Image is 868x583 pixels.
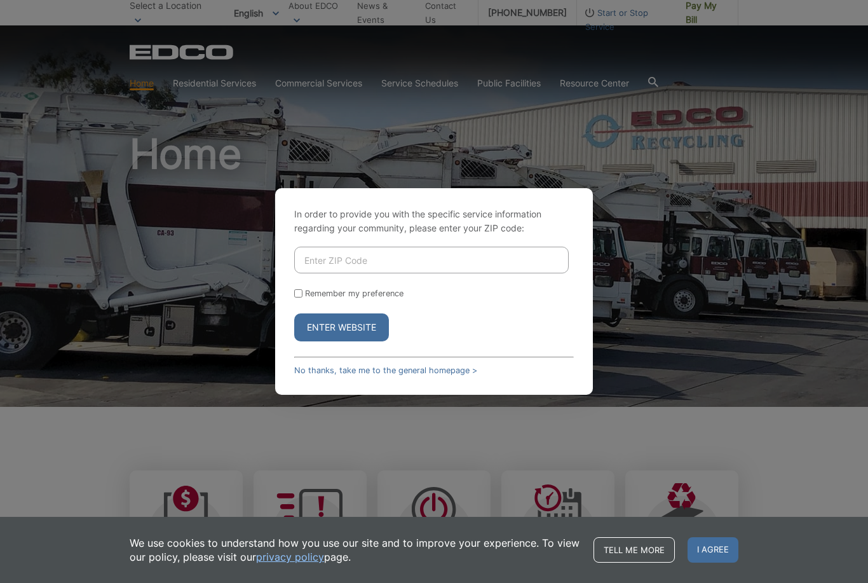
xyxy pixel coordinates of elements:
span: I agree [688,537,738,563]
input: Enter ZIP Code [294,247,569,273]
label: Remember my preference [305,289,403,298]
a: privacy policy [256,550,324,564]
a: No thanks, take me to the general homepage > [294,366,477,375]
p: In order to provide you with the specific service information regarding your community, please en... [294,207,574,235]
button: Enter Website [294,313,389,341]
p: We use cookies to understand how you use our site and to improve your experience. To view our pol... [130,536,581,564]
a: Tell me more [593,537,675,563]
